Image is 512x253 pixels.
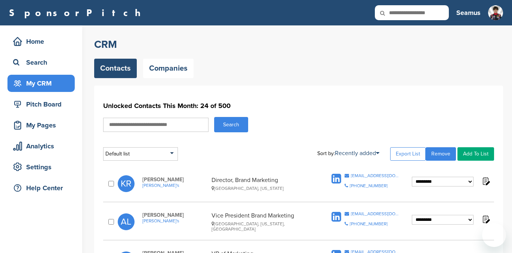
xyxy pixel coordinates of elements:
a: Analytics [7,138,75,155]
div: Director, Brand Marketing [212,176,315,191]
a: SponsorPitch [9,8,145,18]
h2: CRM [94,38,503,51]
span: [PERSON_NAME] [142,212,208,218]
img: Notes [481,176,490,186]
div: My Pages [11,118,75,132]
div: [PHONE_NUMBER] [350,222,388,226]
a: My Pages [7,117,75,134]
img: Seamus pic [488,5,503,20]
span: KR [118,175,135,192]
div: [PHONE_NUMBER] [350,183,388,188]
a: My CRM [7,75,75,92]
div: My CRM [11,77,75,90]
div: Vice President Brand Marketing [212,212,315,232]
div: Help Center [11,181,75,195]
div: Default list [103,147,178,161]
img: Notes [481,215,490,224]
div: [GEOGRAPHIC_DATA], [US_STATE] [212,186,315,191]
a: Pitch Board [7,96,75,113]
span: AL [118,213,135,230]
div: Sort by: [317,150,379,156]
span: [PERSON_NAME] [142,176,208,183]
button: Search [214,117,248,132]
a: Export List [390,147,426,161]
div: [GEOGRAPHIC_DATA], [US_STATE], [GEOGRAPHIC_DATA] [212,221,315,232]
div: Search [11,56,75,69]
a: Recently added [335,149,379,157]
a: Settings [7,158,75,176]
div: Settings [11,160,75,174]
div: [EMAIL_ADDRESS][DOMAIN_NAME] [351,212,401,216]
a: Seamus [456,4,481,21]
a: Add To List [457,147,494,161]
a: Help Center [7,179,75,197]
a: Remove [426,147,456,161]
div: Pitch Board [11,98,75,111]
a: Home [7,33,75,50]
div: Analytics [11,139,75,153]
a: Search [7,54,75,71]
h1: Unlocked Contacts This Month: 24 of 500 [103,99,494,112]
a: Contacts [94,59,137,78]
div: Home [11,35,75,48]
h3: Seamus [456,7,481,18]
a: [PERSON_NAME]'s [142,218,208,223]
a: Companies [143,59,194,78]
div: [EMAIL_ADDRESS][DOMAIN_NAME] [351,173,401,178]
iframe: Button to launch messaging window [482,223,506,247]
a: [PERSON_NAME]'s [142,183,208,188]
